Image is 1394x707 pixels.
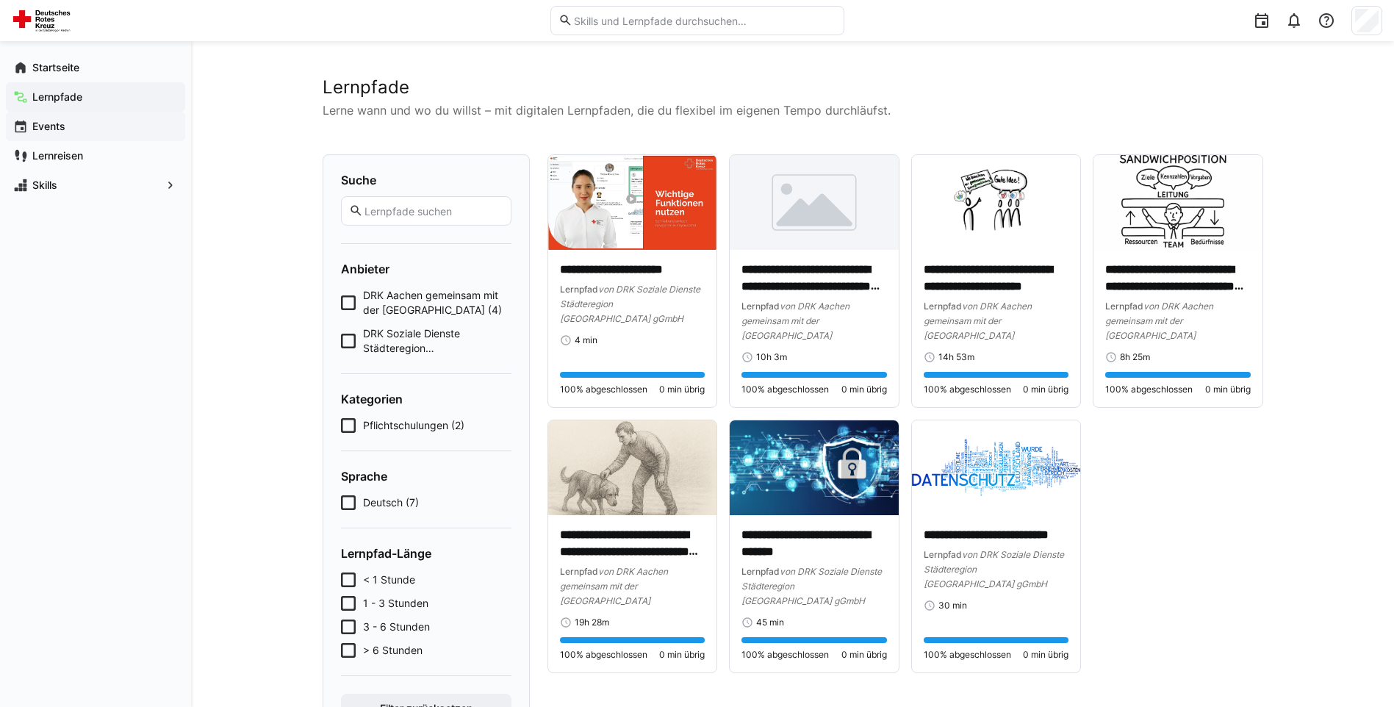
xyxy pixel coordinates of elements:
[575,334,597,346] span: 4 min
[560,649,647,661] span: 100% abgeschlossen
[363,418,464,433] span: Pflichtschulungen (2)
[1205,384,1251,395] span: 0 min übrig
[560,384,647,395] span: 100% abgeschlossen
[924,549,1064,589] span: von DRK Soziale Dienste Städteregion [GEOGRAPHIC_DATA] gGmbH
[341,262,511,276] h4: Anbieter
[741,566,780,577] span: Lernpfad
[341,173,511,187] h4: Suche
[341,392,511,406] h4: Kategorien
[756,617,784,628] span: 45 min
[363,495,419,510] span: Deutsch (7)
[548,155,717,250] img: image
[363,620,430,634] span: 3 - 6 Stunden
[363,204,503,218] input: Lernpfade suchen
[363,573,415,587] span: < 1 Stunde
[363,643,423,658] span: > 6 Stunden
[741,301,849,341] span: von DRK Aachen gemeinsam mit der [GEOGRAPHIC_DATA]
[363,596,428,611] span: 1 - 3 Stunden
[560,284,598,295] span: Lernpfad
[924,649,1011,661] span: 100% abgeschlossen
[341,469,511,484] h4: Sprache
[730,420,899,515] img: image
[363,326,511,356] span: DRK Soziale Dienste Städteregion [GEOGRAPHIC_DATA] gGmbH (3)
[323,76,1263,98] h2: Lernpfade
[560,566,668,606] span: von DRK Aachen gemeinsam mit der [GEOGRAPHIC_DATA]
[1105,301,1213,341] span: von DRK Aachen gemeinsam mit der [GEOGRAPHIC_DATA]
[575,617,609,628] span: 19h 28m
[341,546,511,561] h4: Lernpfad-Länge
[548,420,717,515] img: image
[924,301,1032,341] span: von DRK Aachen gemeinsam mit der [GEOGRAPHIC_DATA]
[659,649,705,661] span: 0 min übrig
[756,351,787,363] span: 10h 3m
[841,649,887,661] span: 0 min übrig
[363,288,511,317] span: DRK Aachen gemeinsam mit der [GEOGRAPHIC_DATA] (4)
[912,420,1081,515] img: image
[1105,384,1193,395] span: 100% abgeschlossen
[741,649,829,661] span: 100% abgeschlossen
[938,600,967,611] span: 30 min
[1023,384,1068,395] span: 0 min übrig
[659,384,705,395] span: 0 min übrig
[560,284,700,324] span: von DRK Soziale Dienste Städteregion [GEOGRAPHIC_DATA] gGmbH
[572,14,836,27] input: Skills und Lernpfade durchsuchen…
[741,301,780,312] span: Lernpfad
[924,549,962,560] span: Lernpfad
[741,566,882,606] span: von DRK Soziale Dienste Städteregion [GEOGRAPHIC_DATA] gGmbH
[912,155,1081,250] img: image
[323,101,1263,119] p: Lerne wann und wo du willst – mit digitalen Lernpfaden, die du flexibel im eigenen Tempo durchläu...
[924,384,1011,395] span: 100% abgeschlossen
[730,155,899,250] img: image
[1023,649,1068,661] span: 0 min übrig
[1105,301,1143,312] span: Lernpfad
[924,301,962,312] span: Lernpfad
[1120,351,1150,363] span: 8h 25m
[741,384,829,395] span: 100% abgeschlossen
[938,351,974,363] span: 14h 53m
[841,384,887,395] span: 0 min übrig
[560,566,598,577] span: Lernpfad
[1093,155,1262,250] img: image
